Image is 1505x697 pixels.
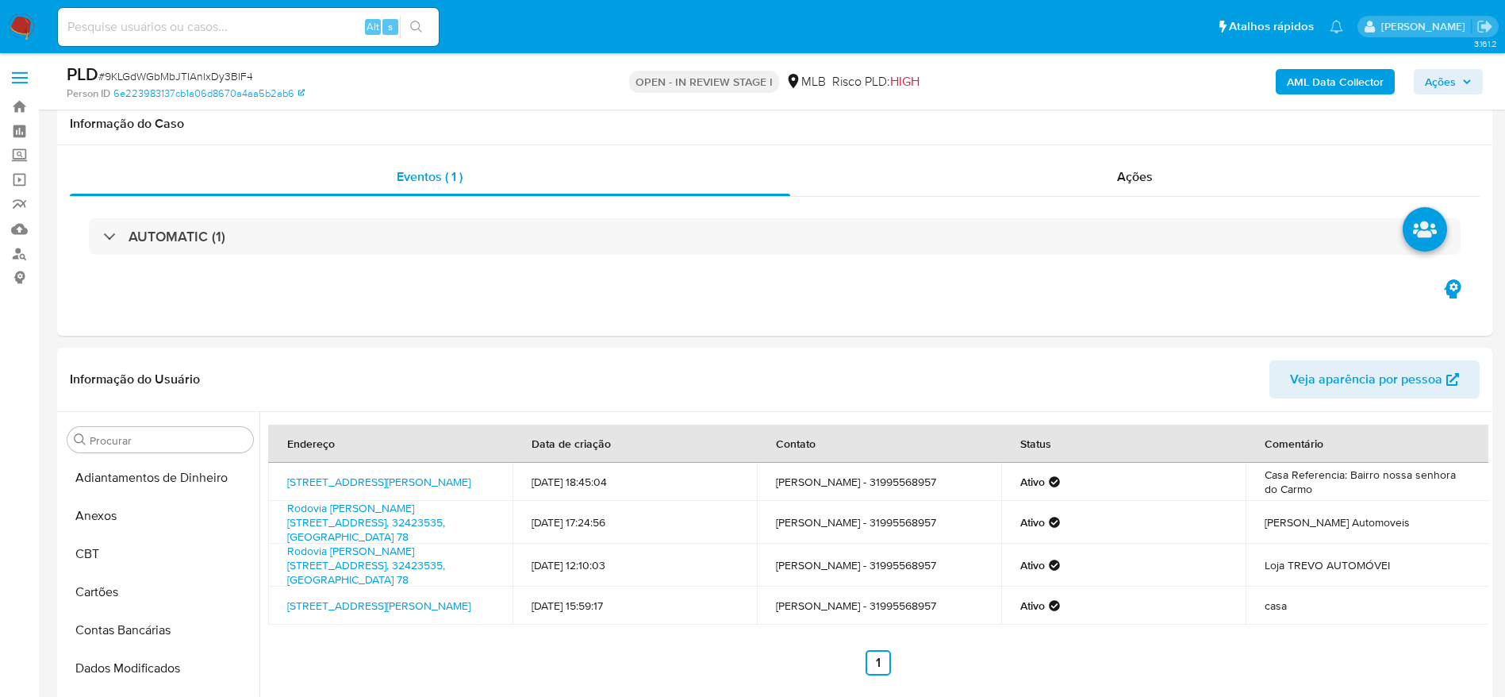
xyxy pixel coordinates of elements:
nav: Paginación [268,650,1488,676]
b: AML Data Collector [1287,69,1384,94]
strong: Ativo [1020,599,1045,613]
td: casa [1246,587,1490,625]
a: 6e223983137cb1a06d8670a4aa5b2ab6 [113,87,305,101]
span: Alt [367,19,379,34]
button: AML Data Collector [1276,69,1395,94]
td: [PERSON_NAME] - 31995568957 [757,501,1001,544]
p: OPEN - IN REVIEW STAGE I [629,71,779,93]
td: Loja TREVO AUTOMÓVEI [1246,544,1490,587]
b: Person ID [67,87,110,101]
span: Risco PLD: [832,73,920,90]
td: [PERSON_NAME] Automoveis [1246,501,1490,544]
span: Ações [1425,69,1456,94]
span: Eventos ( 1 ) [397,168,463,186]
td: [PERSON_NAME] - 31995568957 [757,463,1001,501]
button: Contas Bancárias [61,611,259,649]
a: [STREET_ADDRESS][PERSON_NAME] [287,598,470,614]
button: Adiantamentos de Dinheiro [61,459,259,497]
span: HIGH [890,72,920,90]
th: Endereço [268,425,513,463]
a: [STREET_ADDRESS][PERSON_NAME] [287,474,470,490]
strong: Ativo [1020,558,1045,572]
span: s [388,19,393,34]
td: [PERSON_NAME] - 31995568957 [757,544,1001,587]
td: [PERSON_NAME] - 31995568957 [757,587,1001,625]
input: Procurar [90,433,247,448]
button: Veja aparência por pessoa [1269,360,1480,399]
h1: Informação do Usuário [70,372,200,387]
th: Contato [757,425,1001,463]
input: Pesquise usuários ou casos... [58,17,439,37]
div: AUTOMATIC (1) [89,218,1461,255]
h3: AUTOMATIC (1) [129,228,225,245]
a: Notificações [1330,20,1343,33]
th: Data de criação [513,425,757,463]
th: Comentário [1246,425,1490,463]
b: PLD [67,61,98,87]
span: Atalhos rápidos [1229,18,1314,35]
span: # 9KLGdWGbMbJTIAnlxDy3BlF4 [98,68,253,84]
button: Cartões [61,573,259,611]
button: search-icon [400,16,432,38]
th: Status [1001,425,1246,463]
button: Anexos [61,497,259,535]
td: [DATE] 15:59:17 [513,587,757,625]
td: [DATE] 17:24:56 [513,501,757,544]
td: [DATE] 18:45:04 [513,463,757,501]
h1: Informação do Caso [70,116,1480,132]
td: [DATE] 12:10:03 [513,544,757,587]
a: Ir a la página 1 [866,650,891,676]
a: Sair [1476,18,1493,35]
span: Ações [1117,168,1153,186]
button: Ações [1414,69,1483,94]
button: Procurar [74,433,86,446]
a: Rodovia [PERSON_NAME][STREET_ADDRESS], 32423535, [GEOGRAPHIC_DATA] 78 [287,500,445,545]
strong: Ativo [1020,515,1045,529]
strong: Ativo [1020,475,1045,489]
div: MLB [785,73,826,90]
p: lucas.santiago@mercadolivre.com [1381,19,1471,34]
span: Veja aparência por pessoa [1290,360,1442,399]
button: CBT [61,535,259,573]
td: Casa Referencia: Bairro nossa senhora do Carmo [1246,463,1490,501]
button: Dados Modificados [61,649,259,687]
a: Rodovia [PERSON_NAME][STREET_ADDRESS], 32423535, [GEOGRAPHIC_DATA] 78 [287,543,445,587]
